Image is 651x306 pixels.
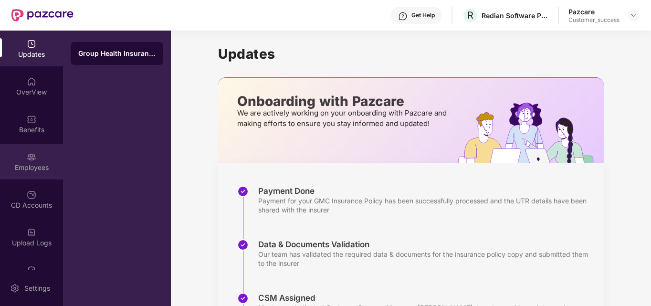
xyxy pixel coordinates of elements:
div: Our team has validated the required data & documents for the insurance policy copy and submitted ... [258,250,594,268]
img: svg+xml;base64,PHN2ZyBpZD0iVXBsb2FkX0xvZ3MiIGRhdGEtbmFtZT0iVXBsb2FkIExvZ3MiIHhtbG5zPSJodHRwOi8vd3... [27,228,36,237]
img: hrOnboarding [458,103,604,163]
div: Group Health Insurance [78,49,156,58]
div: CSM Assigned [258,293,594,303]
div: Settings [21,284,53,293]
div: Get Help [411,11,435,19]
img: svg+xml;base64,PHN2ZyBpZD0iRHJvcGRvd24tMzJ4MzIiIHhtbG5zPSJodHRwOi8vd3d3LnczLm9yZy8yMDAwL3N2ZyIgd2... [630,11,638,19]
img: svg+xml;base64,PHN2ZyBpZD0iU3RlcC1Eb25lLTMyeDMyIiB4bWxucz0iaHR0cDovL3d3dy53My5vcmcvMjAwMC9zdmciIH... [237,186,249,197]
img: svg+xml;base64,PHN2ZyBpZD0iQ0RfQWNjb3VudHMiIGRhdGEtbmFtZT0iQ0QgQWNjb3VudHMiIHhtbG5zPSJodHRwOi8vd3... [27,190,36,200]
img: svg+xml;base64,PHN2ZyBpZD0iU3RlcC1Eb25lLTMyeDMyIiB4bWxucz0iaHR0cDovL3d3dy53My5vcmcvMjAwMC9zdmciIH... [237,293,249,304]
div: Data & Documents Validation [258,239,594,250]
img: svg+xml;base64,PHN2ZyBpZD0iQ2xhaW0iIHhtbG5zPSJodHRwOi8vd3d3LnczLm9yZy8yMDAwL3N2ZyIgd2lkdGg9IjIwIi... [27,265,36,275]
img: svg+xml;base64,PHN2ZyBpZD0iRW1wbG95ZWVzIiB4bWxucz0iaHR0cDovL3d3dy53My5vcmcvMjAwMC9zdmciIHdpZHRoPS... [27,152,36,162]
img: svg+xml;base64,PHN2ZyBpZD0iSG9tZSIgeG1sbnM9Imh0dHA6Ly93d3cudzMub3JnLzIwMDAvc3ZnIiB3aWR0aD0iMjAiIG... [27,77,36,86]
h1: Updates [218,46,604,62]
img: svg+xml;base64,PHN2ZyBpZD0iQmVuZWZpdHMiIHhtbG5zPSJodHRwOi8vd3d3LnczLm9yZy8yMDAwL3N2ZyIgd2lkdGg9Ij... [27,115,36,124]
img: svg+xml;base64,PHN2ZyBpZD0iSGVscC0zMngzMiIgeG1sbnM9Imh0dHA6Ly93d3cudzMub3JnLzIwMDAvc3ZnIiB3aWR0aD... [398,11,408,21]
p: Onboarding with Pazcare [237,97,450,106]
div: Payment for your GMC Insurance Policy has been successfully processed and the UTR details have be... [258,196,594,214]
img: svg+xml;base64,PHN2ZyBpZD0iU2V0dGluZy0yMHgyMCIgeG1sbnM9Imh0dHA6Ly93d3cudzMub3JnLzIwMDAvc3ZnIiB3aW... [10,284,20,293]
div: Redian Software Private Limited [482,11,548,20]
img: New Pazcare Logo [11,9,73,21]
span: R [467,10,473,21]
img: svg+xml;base64,PHN2ZyBpZD0iU3RlcC1Eb25lLTMyeDMyIiB4bWxucz0iaHR0cDovL3d3dy53My5vcmcvMjAwMC9zdmciIH... [237,239,249,251]
img: svg+xml;base64,PHN2ZyBpZD0iVXBkYXRlZCIgeG1sbnM9Imh0dHA6Ly93d3cudzMub3JnLzIwMDAvc3ZnIiB3aWR0aD0iMj... [27,39,36,49]
div: Payment Done [258,186,594,196]
div: Customer_success [568,16,619,24]
p: We are actively working on your onboarding with Pazcare and making efforts to ensure you stay inf... [237,108,450,129]
div: Pazcare [568,7,619,16]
